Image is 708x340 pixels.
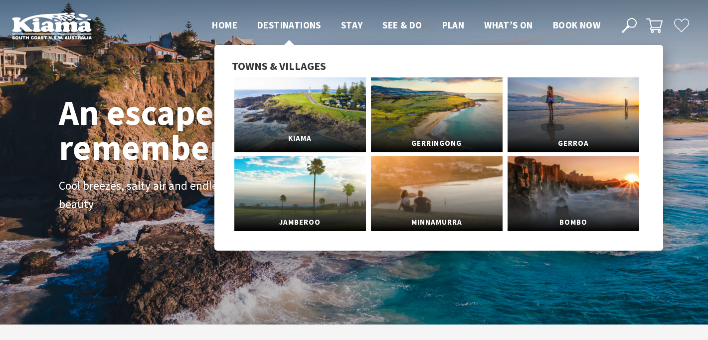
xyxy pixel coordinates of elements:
[212,19,237,31] span: Home
[382,19,422,31] span: See & Do
[202,17,610,34] nav: Main Menu
[484,19,533,31] span: What’s On
[234,129,366,148] span: Kiama
[442,19,465,31] span: Plan
[232,59,326,73] span: Towns & Villages
[257,19,321,31] span: Destinations
[553,19,600,31] span: Book now
[234,213,366,232] span: Jamberoo
[59,177,283,214] p: Cool breezes, salty air and endless coastal beauty
[508,134,639,153] span: Gerroa
[341,19,363,31] span: Stay
[371,213,503,232] span: Minnamurra
[371,134,503,153] span: Gerringong
[508,213,639,232] span: Bombo
[59,95,333,165] h1: An escape to remember
[12,12,92,39] img: Kiama Logo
